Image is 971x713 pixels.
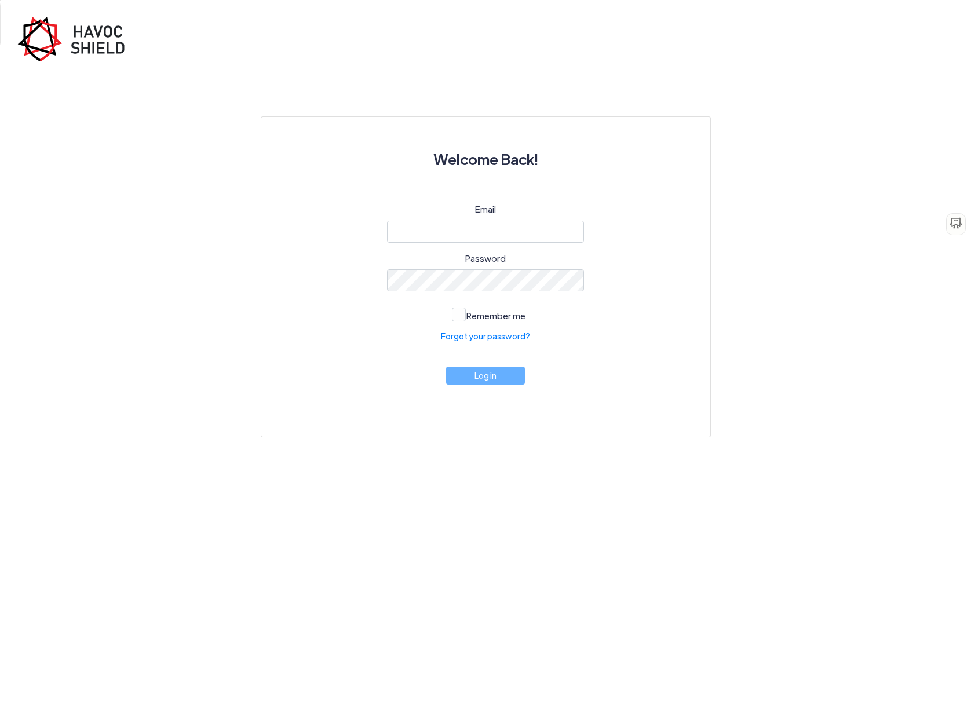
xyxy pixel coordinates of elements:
[465,252,506,265] label: Password
[441,330,530,342] a: Forgot your password?
[475,203,496,216] label: Email
[17,16,133,61] img: havoc-shield-register-logo.png
[466,310,525,321] span: Remember me
[289,145,682,174] h3: Welcome Back!
[446,367,525,385] button: Log in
